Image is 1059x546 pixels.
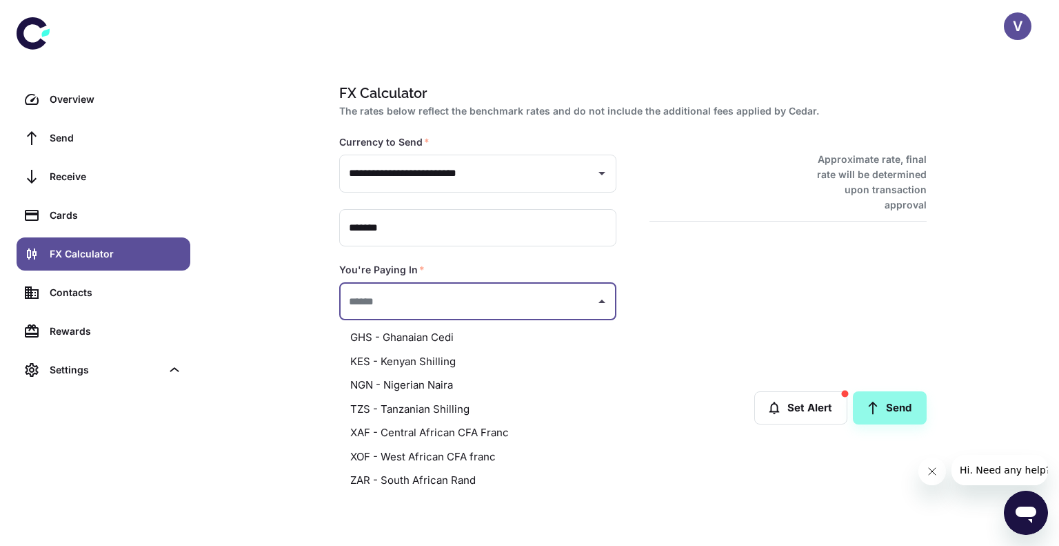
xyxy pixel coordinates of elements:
iframe: Message from company [951,455,1048,485]
label: You're Paying In [339,263,425,277]
li: ZAR - South African Rand [339,469,616,493]
div: Overview [50,92,182,107]
div: Settings [50,362,161,378]
div: Contacts [50,285,182,300]
li: KES - Kenyan Shilling [339,350,616,374]
label: Currency to Send [339,135,430,149]
div: Rewards [50,324,182,339]
a: Send [17,121,190,155]
button: V [1004,12,1031,40]
a: FX Calculator [17,237,190,271]
div: Settings [17,353,190,387]
button: Close [592,292,612,311]
a: Rewards [17,315,190,348]
div: Receive [50,169,182,184]
li: XOF - West African CFA franc [339,445,616,469]
iframe: Button to launch messaging window [1004,491,1048,535]
button: Set Alert [754,391,847,425]
a: Receive [17,160,190,193]
a: Contacts [17,276,190,309]
li: NGN - Nigerian Naira [339,373,616,398]
li: GHS - Ghanaian Cedi [339,326,616,350]
div: Cards [50,208,182,223]
h6: Approximate rate, final rate will be determined upon transaction approval [802,152,927,213]
a: Cards [17,199,190,232]
span: Hi. Need any help? [8,10,99,21]
a: Overview [17,83,190,116]
h1: FX Calculator [339,83,921,104]
button: Open [592,164,612,183]
a: Send [853,391,927,425]
div: FX Calculator [50,246,182,262]
iframe: Close message [918,458,946,485]
div: Send [50,130,182,146]
li: XAF - Central African CFA Franc [339,421,616,445]
li: TZS - Tanzanian Shilling [339,398,616,422]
